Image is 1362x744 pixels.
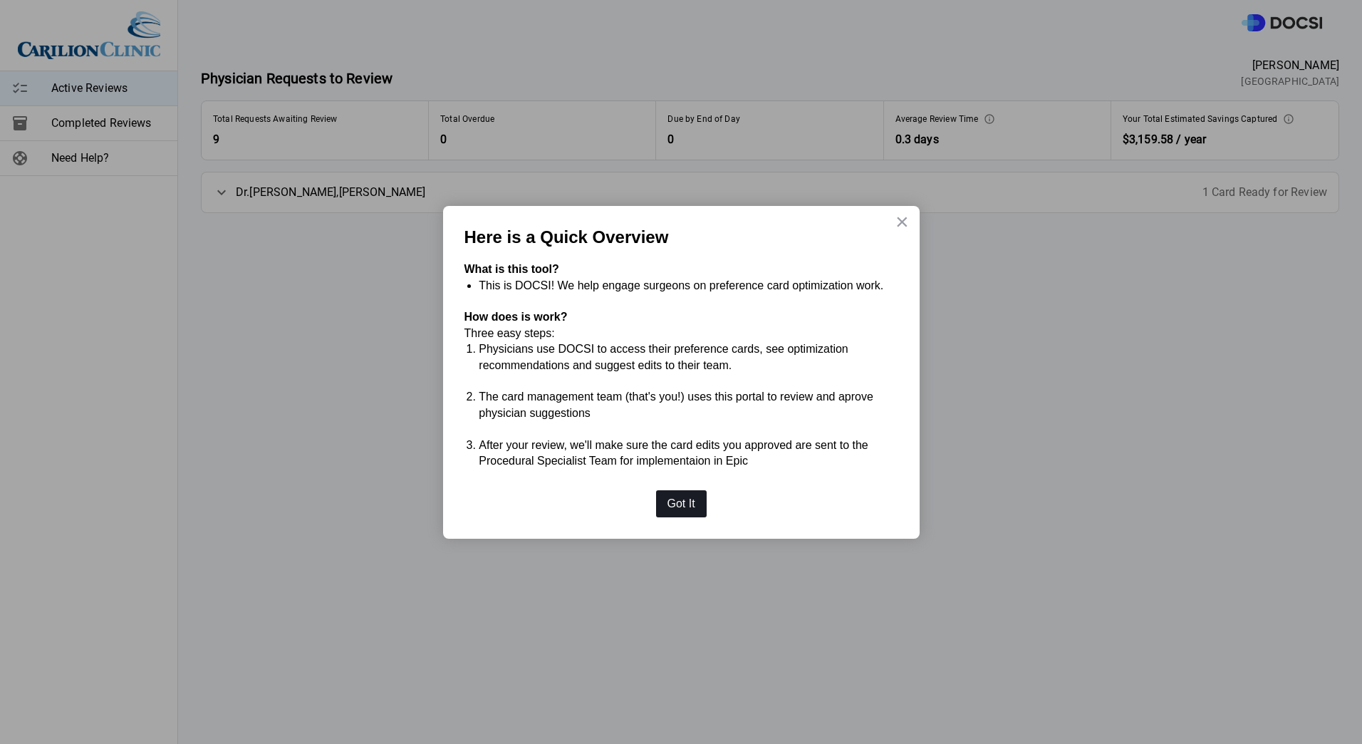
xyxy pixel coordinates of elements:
button: Close [895,210,909,233]
p: Three easy steps: [464,326,898,341]
button: Got It [656,490,707,517]
li: After your review, we'll make sure the card edits you approved are sent to the Procedural Special... [479,438,898,470]
p: Here is a Quick Overview [464,227,898,248]
li: Physicians use DOCSI to access their preference cards, see optimization recommendations and sugge... [479,341,898,373]
li: This is DOCSI! We help engage surgeons on preference card optimization work. [479,278,898,294]
strong: How does is work? [464,311,568,323]
strong: What is this tool? [464,263,559,275]
li: The card management team (that's you!) uses this portal to review and aprove physician suggestions [479,389,898,421]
